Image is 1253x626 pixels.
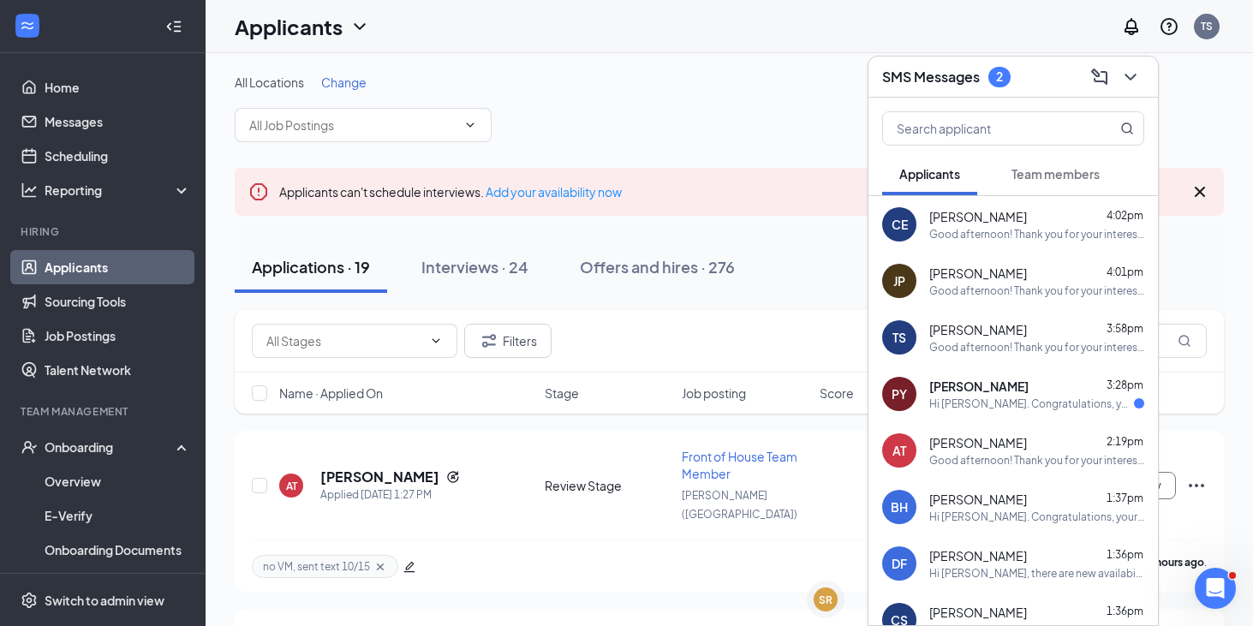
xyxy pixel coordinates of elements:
span: [PERSON_NAME] [929,208,1027,225]
div: BH [891,498,908,516]
button: Filter Filters [464,324,552,358]
div: CE [892,216,908,233]
span: 1:36pm [1107,605,1143,617]
div: Team Management [21,404,188,419]
svg: ChevronDown [1120,67,1141,87]
b: 5 hours ago [1148,556,1204,569]
svg: Filter [479,331,499,351]
div: PY [892,385,907,402]
svg: WorkstreamLogo [19,17,36,34]
div: 2 [996,69,1003,84]
svg: ChevronDown [463,118,477,132]
h3: SMS Messages [882,68,980,86]
span: Applicants can't schedule interviews. [279,184,622,200]
svg: Reapply [446,470,460,484]
div: Applied [DATE] 1:27 PM [320,486,460,504]
svg: MagnifyingGlass [1178,334,1191,348]
span: [PERSON_NAME] [929,604,1027,621]
div: Onboarding [45,438,176,456]
div: Hi [PERSON_NAME]. Congratulations, your onsite interview with [DEMOGRAPHIC_DATA]-fil-A for Full T... [929,510,1144,524]
a: Sourcing Tools [45,284,191,319]
div: TS [892,329,906,346]
span: [PERSON_NAME] [929,265,1027,282]
a: Activity log [45,567,191,601]
div: Applications · 19 [252,256,370,277]
span: Change [321,75,367,90]
span: Score [820,385,854,402]
span: 2:19pm [1107,435,1143,448]
a: Home [45,70,191,104]
div: Switch to admin view [45,592,164,609]
span: [PERSON_NAME] [929,491,1027,508]
span: 1:37pm [1107,492,1143,504]
span: Front of House Team Member [682,449,797,481]
span: 3:58pm [1107,322,1143,335]
span: [PERSON_NAME] [929,321,1027,338]
span: All Locations [235,75,304,90]
svg: Error [248,182,269,202]
div: SR [819,593,832,607]
div: Reporting [45,182,192,199]
svg: Ellipses [1186,475,1207,496]
a: Job Postings [45,319,191,353]
button: ComposeMessage [1086,63,1113,91]
div: Good afternoon! Thank you for your interest in [DEMOGRAPHIC_DATA]-Fil-A [PERSON_NAME]. We tried t... [929,227,1144,241]
svg: Notifications [1121,16,1142,37]
input: All Job Postings [249,116,456,134]
input: Search applicant [883,112,1086,145]
span: 4:02pm [1107,209,1143,222]
div: Hiring [21,224,188,239]
span: edit [403,561,415,573]
input: All Stages [266,331,422,350]
div: Good afternoon! Thank you for your interest in [DEMOGRAPHIC_DATA]-Fil-A [PERSON_NAME]. We tried t... [929,453,1144,468]
span: 1:36pm [1107,548,1143,561]
svg: Cross [1190,182,1210,202]
div: Hi [PERSON_NAME]. Congratulations, your onsite interview with [DEMOGRAPHIC_DATA]-fil-A for Back o... [929,396,1134,411]
a: Applicants [45,250,191,284]
svg: Settings [21,592,38,609]
a: Messages [45,104,191,139]
span: [PERSON_NAME] [929,547,1027,564]
a: Scheduling [45,139,191,173]
div: DF [892,555,907,572]
svg: Analysis [21,182,38,199]
svg: UserCheck [21,438,38,456]
svg: Cross [373,560,387,574]
svg: ComposeMessage [1089,67,1110,87]
span: Stage [545,385,579,402]
span: Name · Applied On [279,385,383,402]
span: [PERSON_NAME] [929,434,1027,451]
svg: ChevronDown [429,334,443,348]
svg: MagnifyingGlass [1120,122,1134,135]
svg: ChevronDown [349,16,370,37]
div: Good afternoon! Thank you for your interest in [DEMOGRAPHIC_DATA]-Fil-A [PERSON_NAME]. We tried t... [929,283,1144,298]
a: Overview [45,464,191,498]
span: 3:28pm [1107,379,1143,391]
a: E-Verify [45,498,191,533]
div: AT [892,442,906,459]
div: Good afternoon! Thank you for your interest in [DEMOGRAPHIC_DATA]-Fil-A [PERSON_NAME]. We tried t... [929,340,1144,355]
span: [PERSON_NAME] [929,378,1029,395]
span: 4:01pm [1107,265,1143,278]
div: JP [893,272,905,289]
span: Team members [1011,166,1100,182]
a: Add your availability now [486,184,622,200]
div: TS [1201,19,1213,33]
span: Job posting [682,385,746,402]
div: Review Stage [545,477,672,494]
div: AT [286,479,297,493]
svg: QuestionInfo [1159,16,1179,37]
span: Applicants [899,166,960,182]
span: [PERSON_NAME] ([GEOGRAPHIC_DATA]) [682,489,797,521]
div: Hi [PERSON_NAME], there are new availabilities for an interview. This is a reminder to schedule y... [929,566,1144,581]
svg: Collapse [165,18,182,35]
a: Onboarding Documents [45,533,191,567]
h1: Applicants [235,12,343,41]
iframe: Intercom live chat [1195,568,1236,609]
button: ChevronDown [1117,63,1144,91]
div: Offers and hires · 276 [580,256,735,277]
a: Talent Network [45,353,191,387]
div: Interviews · 24 [421,256,528,277]
h5: [PERSON_NAME] [320,468,439,486]
span: no VM, sent text 10/15 [263,559,370,574]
